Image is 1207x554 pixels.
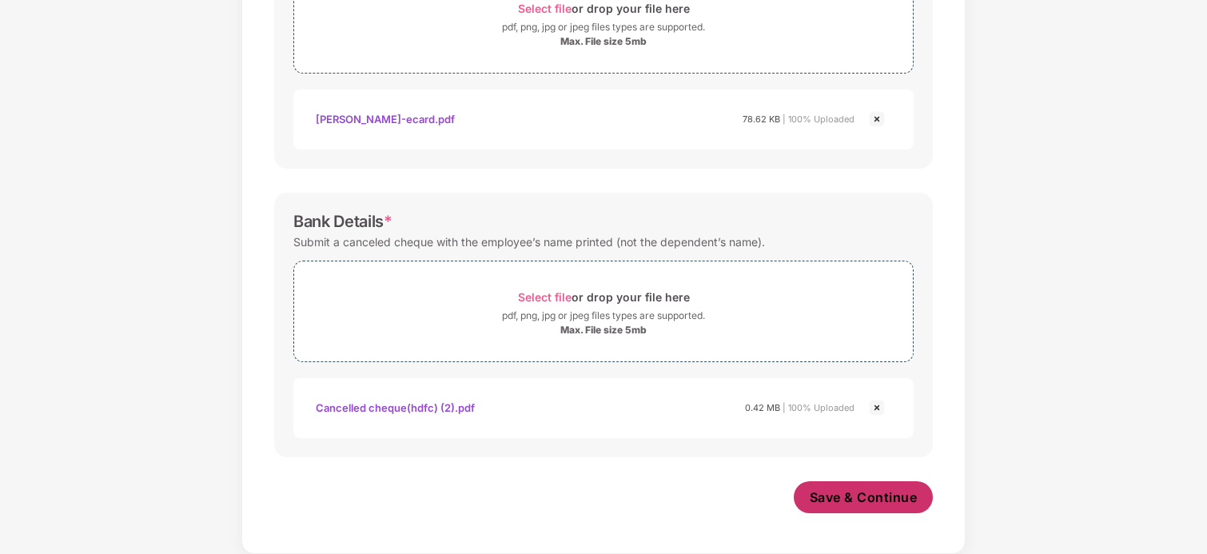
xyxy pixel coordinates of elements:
[783,402,854,413] span: | 100% Uploaded
[294,273,913,349] span: Select fileor drop your file herepdf, png, jpg or jpeg files types are supported.Max. File size 5mb
[502,19,705,35] div: pdf, png, jpg or jpeg files types are supported.
[518,290,572,304] span: Select file
[502,308,705,324] div: pdf, png, jpg or jpeg files types are supported.
[810,488,918,506] span: Save & Continue
[867,398,886,417] img: svg+xml;base64,PHN2ZyBpZD0iQ3Jvc3MtMjR4MjQiIHhtbG5zPSJodHRwOi8vd3d3LnczLm9yZy8yMDAwL3N2ZyIgd2lkdG...
[518,286,690,308] div: or drop your file here
[560,324,647,337] div: Max. File size 5mb
[745,402,780,413] span: 0.42 MB
[293,231,765,253] div: Submit a canceled cheque with the employee’s name printed (not the dependent’s name).
[794,481,934,513] button: Save & Continue
[743,114,780,125] span: 78.62 KB
[316,106,455,133] div: [PERSON_NAME]-ecard.pdf
[560,35,647,48] div: Max. File size 5mb
[783,114,854,125] span: | 100% Uploaded
[867,110,886,129] img: svg+xml;base64,PHN2ZyBpZD0iQ3Jvc3MtMjR4MjQiIHhtbG5zPSJodHRwOi8vd3d3LnczLm9yZy8yMDAwL3N2ZyIgd2lkdG...
[316,394,475,421] div: Cancelled cheque(hdfc) (2).pdf
[518,2,572,15] span: Select file
[293,212,392,231] div: Bank Details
